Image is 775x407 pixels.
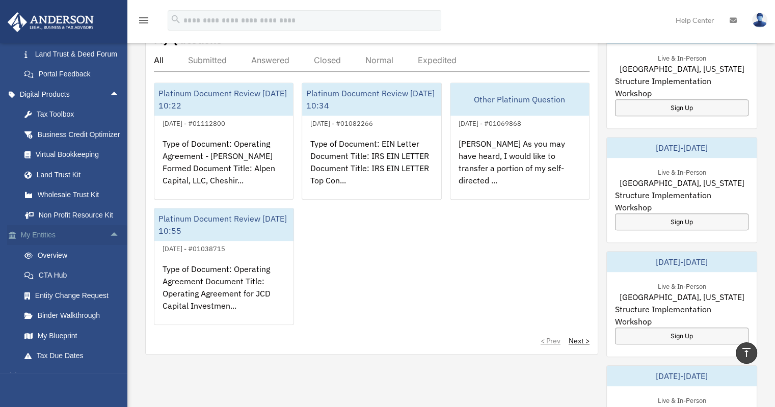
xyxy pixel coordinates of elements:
div: Live & In-Person [649,166,714,177]
a: Platinum Document Review [DATE] 10:55[DATE] - #01038715Type of Document: Operating Agreement Docu... [154,208,294,325]
div: Live & In-Person [649,52,714,63]
div: Other Platinum Question [450,83,589,116]
a: Wholesale Trust Kit [14,185,135,205]
a: Non Profit Resource Kit [14,205,135,225]
a: Sign Up [615,99,749,116]
a: vertical_align_top [736,342,757,364]
span: arrow_drop_up [110,225,130,246]
a: Sign Up [615,213,749,230]
a: Land Trust Kit [14,165,135,185]
span: Structure Implementation Workshop [615,189,749,213]
div: Platinum Document Review [DATE] 10:22 [154,83,293,116]
a: Digital Productsarrow_drop_up [7,84,135,104]
span: Structure Implementation Workshop [615,75,749,99]
a: Overview [14,245,135,265]
div: [DATE] - #01112800 [154,117,233,128]
div: Expedited [418,55,457,65]
a: Next > [569,336,590,346]
div: Normal [365,55,393,65]
div: [DATE]-[DATE] [607,252,757,272]
img: User Pic [752,13,767,28]
span: [GEOGRAPHIC_DATA], [US_STATE] [619,177,744,189]
a: Tax Due Dates [14,346,135,366]
div: Type of Document: EIN Letter Document Title: IRS EIN LETTER Document Title: IRS EIN LETTER Top Co... [302,129,441,209]
span: [GEOGRAPHIC_DATA], [US_STATE] [619,291,744,303]
div: Business Credit Optimizer [36,128,122,141]
div: Platinum Document Review [DATE] 10:55 [154,208,293,241]
a: Tax Toolbox [14,104,135,125]
a: Platinum Document Review [DATE] 10:34[DATE] - #01082266Type of Document: EIN Letter Document Titl... [302,83,441,200]
div: [DATE]-[DATE] [607,138,757,158]
a: My [PERSON_NAME] Teamarrow_drop_down [7,366,135,386]
a: Sign Up [615,328,749,344]
i: menu [138,14,150,26]
a: My Entitiesarrow_drop_up [7,225,135,246]
div: Submitted [188,55,227,65]
div: [DATE] - #01038715 [154,242,233,253]
div: Wholesale Trust Kit [36,188,122,201]
a: Other Platinum Question[DATE] - #01069868[PERSON_NAME] As you may have heard, I would like to tra... [450,83,590,200]
div: [PERSON_NAME] As you may have heard, I would like to transfer a portion of my self-directed ... [450,129,589,209]
a: menu [138,18,150,26]
div: Land Trust Kit [36,169,122,181]
span: Structure Implementation Workshop [615,303,749,328]
div: [DATE] - #01082266 [302,117,381,128]
a: Binder Walkthrough [14,306,135,326]
span: arrow_drop_down [110,366,130,387]
div: Live & In-Person [649,394,714,405]
a: Business Credit Optimizer [14,124,135,145]
i: vertical_align_top [740,346,753,359]
div: Type of Document: Operating Agreement Document Title: Operating Agreement for JCD Capital Investm... [154,255,293,334]
div: Type of Document: Operating Agreement - [PERSON_NAME] Formed Document Title: Alpen Capital, LLC, ... [154,129,293,209]
a: Platinum Document Review [DATE] 10:22[DATE] - #01112800Type of Document: Operating Agreement - [P... [154,83,293,200]
div: Closed [314,55,341,65]
div: Platinum Document Review [DATE] 10:34 [302,83,441,116]
div: Answered [251,55,289,65]
a: Land Trust & Deed Forum [14,44,135,64]
div: Tax Toolbox [36,108,122,121]
div: [DATE] - #01069868 [450,117,529,128]
div: [DATE]-[DATE] [607,366,757,386]
div: Virtual Bookkeeping [36,148,122,161]
i: search [170,14,181,25]
span: arrow_drop_up [110,84,130,105]
div: Live & In-Person [649,280,714,291]
img: Anderson Advisors Platinum Portal [5,12,97,32]
div: All [154,55,164,65]
a: My Blueprint [14,325,135,346]
div: Non Profit Resource Kit [36,209,122,222]
a: Portal Feedback [14,64,135,85]
span: [GEOGRAPHIC_DATA], [US_STATE] [619,63,744,75]
a: Entity Change Request [14,285,135,306]
a: CTA Hub [14,265,135,286]
a: Virtual Bookkeeping [14,145,135,165]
